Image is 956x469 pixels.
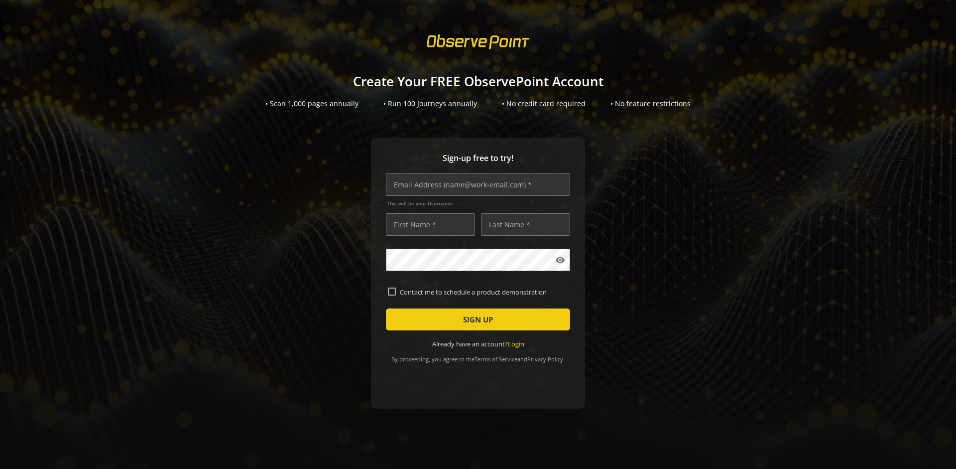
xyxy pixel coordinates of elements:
a: Login [508,339,524,348]
div: Already have an account? [386,339,570,349]
div: • Run 100 Journeys annually [383,99,477,109]
mat-icon: visibility [555,255,565,265]
div: • Scan 1,000 pages annually [265,99,358,109]
div: • No credit card required [502,99,586,109]
label: Contact me to schedule a product demonstration [396,288,568,297]
span: Sign-up free to try! [386,153,570,164]
input: First Name * [386,213,475,236]
div: By proceeding, you agree to the and . [386,349,570,363]
a: Terms of Service [475,355,517,363]
span: SIGN UP [463,311,493,328]
input: Last Name * [481,213,570,236]
a: Privacy Policy [527,355,563,363]
input: Email Address (name@work-email.com) * [386,173,570,196]
div: • No feature restrictions [610,99,691,109]
button: SIGN UP [386,309,570,330]
span: This will be your Username [387,200,570,207]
